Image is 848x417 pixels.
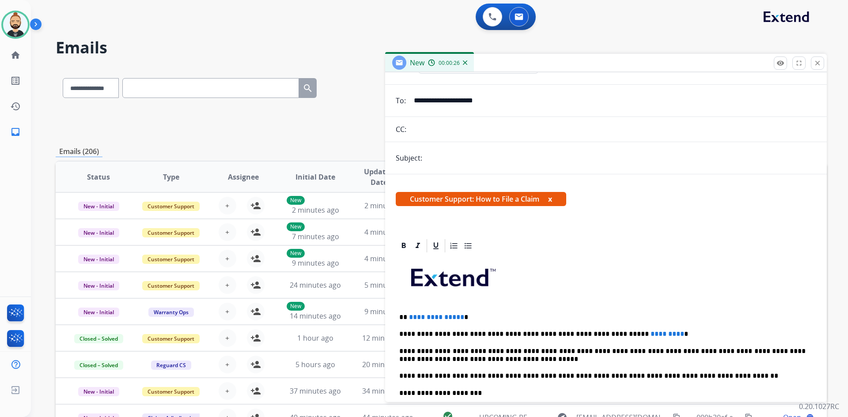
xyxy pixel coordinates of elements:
[225,306,229,317] span: +
[74,361,123,370] span: Closed – Solved
[56,146,102,157] p: Emails (206)
[10,50,21,60] mat-icon: home
[142,255,200,264] span: Customer Support
[142,228,200,237] span: Customer Support
[225,227,229,237] span: +
[74,334,123,343] span: Closed – Solved
[78,228,119,237] span: New - Initial
[250,306,261,317] mat-icon: person_add
[462,239,475,252] div: Bullet List
[364,201,412,210] span: 2 minutes ago
[290,280,341,290] span: 24 minutes ago
[163,172,179,182] span: Type
[78,308,119,317] span: New - Initial
[225,280,229,290] span: +
[795,59,803,67] mat-icon: fullscreen
[295,360,335,369] span: 5 hours ago
[292,205,339,215] span: 2 minutes ago
[364,280,412,290] span: 5 minutes ago
[364,227,412,237] span: 4 minutes ago
[10,127,21,137] mat-icon: inbox
[219,223,236,241] button: +
[219,382,236,400] button: +
[287,196,305,205] p: New
[362,360,413,369] span: 20 minutes ago
[3,12,28,37] img: avatar
[219,329,236,347] button: +
[429,239,443,252] div: Underline
[142,281,200,290] span: Customer Support
[219,303,236,320] button: +
[776,59,784,67] mat-icon: remove_red_eye
[397,239,410,252] div: Bold
[364,307,412,316] span: 9 minutes ago
[219,250,236,267] button: +
[410,58,424,68] span: New
[447,239,461,252] div: Ordered List
[148,308,194,317] span: Warranty Ops
[250,227,261,237] mat-icon: person_add
[396,192,566,206] span: Customer Support: How to File a Claim
[411,239,424,252] div: Italic
[439,60,460,67] span: 00:00:26
[287,302,305,311] p: New
[219,356,236,373] button: +
[295,172,335,182] span: Initial Date
[287,249,305,258] p: New
[78,255,119,264] span: New - Initial
[290,386,341,396] span: 37 minutes ago
[396,153,422,163] p: Subject:
[225,200,229,211] span: +
[250,386,261,396] mat-icon: person_add
[362,386,413,396] span: 34 minutes ago
[225,386,229,396] span: +
[142,387,200,396] span: Customer Support
[799,401,839,412] p: 0.20.1027RC
[56,39,827,56] h2: Emails
[287,222,305,231] p: New
[78,387,119,396] span: New - Initial
[225,333,229,343] span: +
[250,359,261,370] mat-icon: person_add
[297,333,333,343] span: 1 hour ago
[10,101,21,112] mat-icon: history
[78,281,119,290] span: New - Initial
[364,254,412,263] span: 4 minutes ago
[142,202,200,211] span: Customer Support
[292,232,339,241] span: 7 minutes ago
[225,253,229,264] span: +
[250,253,261,264] mat-icon: person_add
[151,361,191,370] span: Reguard CS
[228,172,259,182] span: Assignee
[362,333,413,343] span: 12 minutes ago
[250,280,261,290] mat-icon: person_add
[10,75,21,86] mat-icon: list_alt
[142,334,200,343] span: Customer Support
[292,258,339,268] span: 9 minutes ago
[396,95,406,106] p: To:
[219,197,236,214] button: +
[396,124,406,135] p: CC:
[87,172,110,182] span: Status
[303,83,313,94] mat-icon: search
[250,333,261,343] mat-icon: person_add
[814,59,821,67] mat-icon: close
[548,194,552,204] button: x
[250,200,261,211] mat-icon: person_add
[78,202,119,211] span: New - Initial
[290,311,341,321] span: 14 minutes ago
[219,276,236,294] button: +
[359,166,399,188] span: Updated Date
[225,359,229,370] span: +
